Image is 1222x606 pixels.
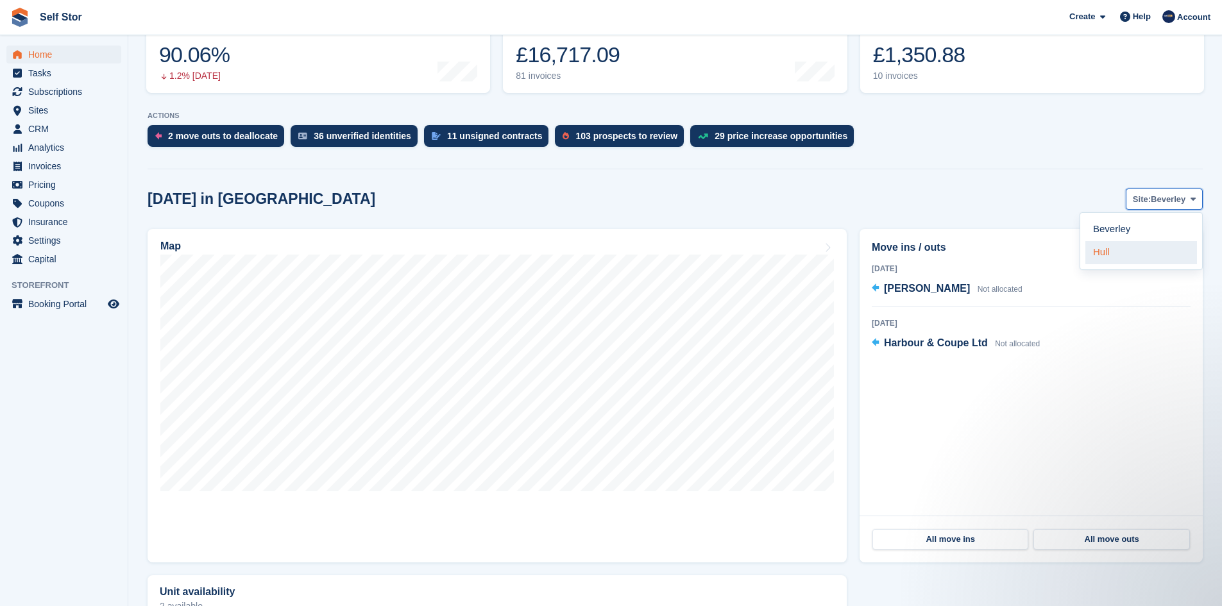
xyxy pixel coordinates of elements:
[1069,10,1095,23] span: Create
[1126,189,1203,210] button: Site: Beverley
[698,133,708,139] img: price_increase_opportunities-93ffe204e8149a01c8c9dc8f82e8f89637d9d84a8eef4429ea346261dce0b2c0.svg
[159,42,230,68] div: 90.06%
[6,46,121,63] a: menu
[168,131,278,141] div: 2 move outs to deallocate
[28,213,105,231] span: Insurance
[6,176,121,194] a: menu
[6,120,121,138] a: menu
[148,112,1203,120] p: ACTIONS
[298,132,307,140] img: verify_identity-adf6edd0f0f0b5bbfe63781bf79b02c33cf7c696d77639b501bdc392416b5a36.svg
[872,240,1191,255] h2: Move ins / outs
[6,213,121,231] a: menu
[873,42,965,68] div: £1,350.88
[28,120,105,138] span: CRM
[160,586,235,598] h2: Unit availability
[6,101,121,119] a: menu
[884,283,970,294] span: [PERSON_NAME]
[424,125,556,153] a: 11 unsigned contracts
[146,12,490,93] a: Occupancy 90.06% 1.2% [DATE]
[555,125,690,153] a: 103 prospects to review
[690,125,860,153] a: 29 price increase opportunities
[160,240,181,252] h2: Map
[28,46,105,63] span: Home
[1177,11,1210,24] span: Account
[516,42,620,68] div: £16,717.09
[1033,529,1189,550] a: All move outs
[148,125,291,153] a: 2 move outs to deallocate
[6,250,121,268] a: menu
[6,194,121,212] a: menu
[1085,241,1197,264] a: Hull
[28,250,105,268] span: Capital
[1133,10,1151,23] span: Help
[995,339,1040,348] span: Not allocated
[516,71,620,81] div: 81 invoices
[1151,193,1185,206] span: Beverley
[28,64,105,82] span: Tasks
[872,529,1028,550] a: All move ins
[28,139,105,156] span: Analytics
[1133,193,1151,206] span: Site:
[1085,218,1197,241] a: Beverley
[28,194,105,212] span: Coupons
[148,190,375,208] h2: [DATE] in [GEOGRAPHIC_DATA]
[447,131,543,141] div: 11 unsigned contracts
[873,71,965,81] div: 10 invoices
[503,12,847,93] a: Month-to-date sales £16,717.09 81 invoices
[872,263,1191,274] div: [DATE]
[148,229,847,562] a: Map
[6,157,121,175] a: menu
[35,6,87,28] a: Self Stor
[28,101,105,119] span: Sites
[155,132,162,140] img: move_outs_to_deallocate_icon-f764333ba52eb49d3ac5e1228854f67142a1ed5810a6f6cc68b1a99e826820c5.svg
[860,12,1204,93] a: Awaiting payment £1,350.88 10 invoices
[28,83,105,101] span: Subscriptions
[6,64,121,82] a: menu
[978,285,1023,294] span: Not allocated
[715,131,847,141] div: 29 price increase opportunities
[314,131,411,141] div: 36 unverified identities
[106,296,121,312] a: Preview store
[6,231,121,249] a: menu
[28,157,105,175] span: Invoices
[575,131,677,141] div: 103 prospects to review
[6,139,121,156] a: menu
[12,279,128,292] span: Storefront
[10,8,30,27] img: stora-icon-8386f47178a22dfd0bd8f6a31ec36ba5ce8667c1dd55bd0f319d3a0aa187defe.svg
[28,176,105,194] span: Pricing
[28,295,105,313] span: Booking Portal
[432,132,441,140] img: contract_signature_icon-13c848040528278c33f63329250d36e43548de30e8caae1d1a13099fd9432cc5.svg
[291,125,424,153] a: 36 unverified identities
[28,231,105,249] span: Settings
[6,83,121,101] a: menu
[6,295,121,313] a: menu
[872,335,1040,352] a: Harbour & Coupe Ltd Not allocated
[159,71,230,81] div: 1.2% [DATE]
[884,337,988,348] span: Harbour & Coupe Ltd
[1162,10,1175,23] img: Chris Rice
[563,132,569,140] img: prospect-51fa495bee0391a8d652442698ab0144808aea92771e9ea1ae160a38d050c398.svg
[872,317,1191,329] div: [DATE]
[872,281,1023,298] a: [PERSON_NAME] Not allocated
